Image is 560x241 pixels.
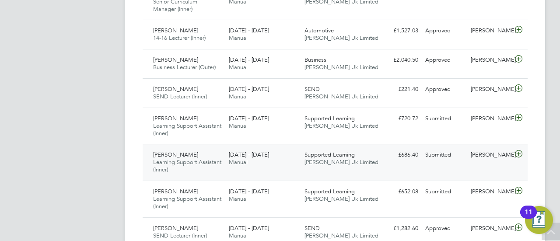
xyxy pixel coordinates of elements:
span: [PERSON_NAME] Uk Limited [304,158,378,166]
span: [PERSON_NAME] [153,85,198,93]
span: Automotive [304,27,334,34]
span: [DATE] - [DATE] [229,115,269,122]
div: Approved [422,53,467,67]
div: [PERSON_NAME] [467,24,513,38]
span: Manual [229,232,248,239]
span: [DATE] - [DATE] [229,56,269,63]
div: [PERSON_NAME] [467,53,513,67]
div: Submitted [422,112,467,126]
span: [PERSON_NAME] [153,115,198,122]
span: [PERSON_NAME] Uk Limited [304,93,378,100]
span: Manual [229,93,248,100]
span: [PERSON_NAME] Uk Limited [304,232,378,239]
div: £1,282.60 [376,221,422,236]
span: [PERSON_NAME] [153,188,198,195]
div: Approved [422,24,467,38]
span: Business Lecturer (Outer) [153,63,216,71]
span: Business [304,56,326,63]
div: [PERSON_NAME] [467,221,513,236]
span: Manual [229,158,248,166]
div: £2,040.50 [376,53,422,67]
span: SEND [304,224,320,232]
span: [PERSON_NAME] [153,224,198,232]
div: [PERSON_NAME] [467,112,513,126]
span: Learning Support Assistant (Inner) [153,158,221,173]
div: Submitted [422,148,467,162]
div: Approved [422,221,467,236]
div: [PERSON_NAME] [467,185,513,199]
div: £652.08 [376,185,422,199]
button: Open Resource Center, 11 new notifications [525,206,553,234]
div: 11 [525,212,532,224]
span: [PERSON_NAME] Uk Limited [304,34,378,42]
span: [DATE] - [DATE] [229,27,269,34]
span: SEND Lecturer (Inner) [153,93,207,100]
div: £1,527.03 [376,24,422,38]
span: Learning Support Assistant (Inner) [153,195,221,210]
div: £720.72 [376,112,422,126]
span: [DATE] - [DATE] [229,188,269,195]
span: [PERSON_NAME] [153,56,198,63]
span: 14-16 Lecturer (Inner) [153,34,206,42]
span: SEND Lecturer (Inner) [153,232,207,239]
div: [PERSON_NAME] [467,148,513,162]
span: [PERSON_NAME] [153,27,198,34]
span: [DATE] - [DATE] [229,85,269,93]
span: Manual [229,195,248,203]
div: Approved [422,82,467,97]
span: Learning Support Assistant (Inner) [153,122,221,137]
div: £686.40 [376,148,422,162]
span: Supported Learning [304,151,355,158]
div: [PERSON_NAME] [467,82,513,97]
span: Supported Learning [304,188,355,195]
span: [DATE] - [DATE] [229,151,269,158]
span: [PERSON_NAME] Uk Limited [304,195,378,203]
span: [PERSON_NAME] [153,151,198,158]
span: [PERSON_NAME] Uk Limited [304,63,378,71]
span: Manual [229,122,248,129]
div: £221.40 [376,82,422,97]
span: [PERSON_NAME] Uk Limited [304,122,378,129]
span: Manual [229,34,248,42]
span: [DATE] - [DATE] [229,224,269,232]
span: Manual [229,63,248,71]
div: Submitted [422,185,467,199]
span: SEND [304,85,320,93]
span: Supported Learning [304,115,355,122]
